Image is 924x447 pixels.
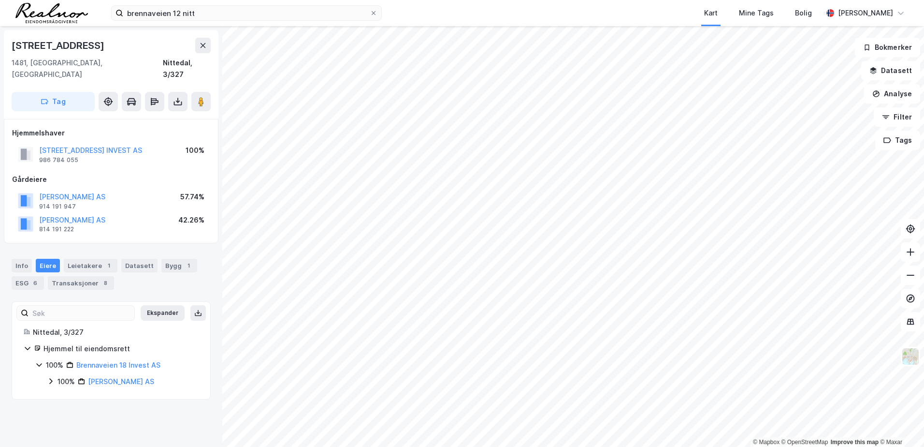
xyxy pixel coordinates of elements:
[12,92,95,111] button: Tag
[876,401,924,447] iframe: Chat Widget
[123,6,370,20] input: Søk på adresse, matrikkel, gårdeiere, leietakere eller personer
[12,276,44,290] div: ESG
[101,278,110,288] div: 8
[795,7,812,19] div: Bolig
[121,259,158,272] div: Datasett
[46,359,63,371] div: 100%
[180,191,204,203] div: 57.74%
[39,203,76,210] div: 914 191 947
[855,38,920,57] button: Bokmerker
[64,259,117,272] div: Leietakere
[838,7,893,19] div: [PERSON_NAME]
[33,327,199,338] div: Nittedal, 3/327
[901,347,920,366] img: Z
[704,7,718,19] div: Kart
[58,376,75,387] div: 100%
[184,261,193,270] div: 1
[48,276,114,290] div: Transaksjoner
[163,57,211,80] div: Nittedal, 3/327
[753,439,780,446] a: Mapbox
[178,214,204,226] div: 42.26%
[39,156,78,164] div: 986 784 055
[15,3,88,23] img: realnor-logo.934646d98de889bb5806.png
[864,84,920,104] button: Analyse
[39,225,74,233] div: 814 191 222
[43,343,199,355] div: Hjemmel til eiendomsrett
[781,439,828,446] a: OpenStreetMap
[36,259,60,272] div: Eiere
[104,261,114,270] div: 1
[12,38,106,53] div: [STREET_ADDRESS]
[186,145,204,156] div: 100%
[861,61,920,80] button: Datasett
[876,401,924,447] div: Kontrollprogram for chat
[831,439,879,446] a: Improve this map
[875,131,920,150] button: Tags
[12,174,210,185] div: Gårdeiere
[88,377,154,386] a: [PERSON_NAME] AS
[739,7,774,19] div: Mine Tags
[12,57,163,80] div: 1481, [GEOGRAPHIC_DATA], [GEOGRAPHIC_DATA]
[12,259,32,272] div: Info
[161,259,197,272] div: Bygg
[29,306,134,320] input: Søk
[874,107,920,127] button: Filter
[141,305,185,321] button: Ekspander
[76,361,160,369] a: Brennaveien 18 Invest AS
[30,278,40,288] div: 6
[12,127,210,139] div: Hjemmelshaver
